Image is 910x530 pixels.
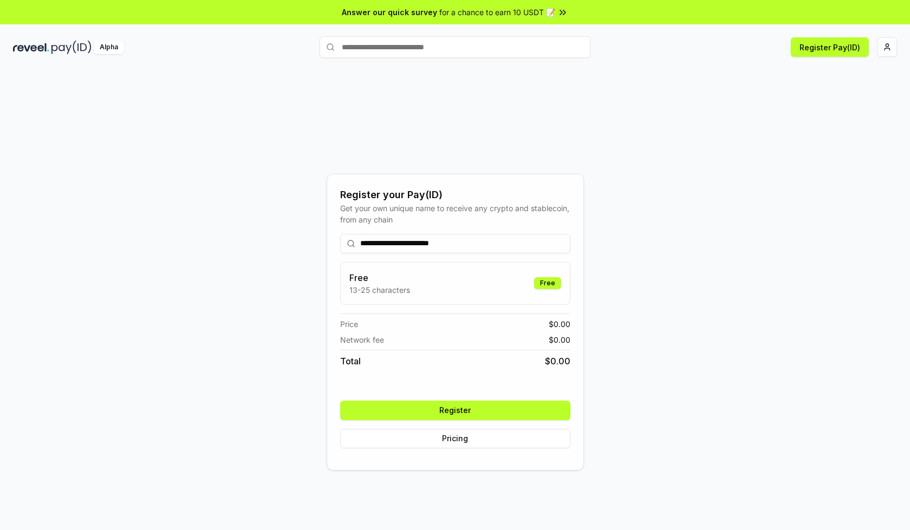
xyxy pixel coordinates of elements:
button: Pricing [340,429,570,448]
img: reveel_dark [13,41,49,54]
span: Total [340,355,361,368]
div: Free [534,277,561,289]
div: Alpha [94,41,124,54]
p: 13-25 characters [349,284,410,296]
div: Register your Pay(ID) [340,187,570,202]
span: Network fee [340,334,384,345]
div: Get your own unique name to receive any crypto and stablecoin, from any chain [340,202,570,225]
button: Register [340,401,570,420]
span: for a chance to earn 10 USDT 📝 [439,6,555,18]
span: $ 0.00 [549,318,570,330]
img: pay_id [51,41,92,54]
span: Answer our quick survey [342,6,437,18]
span: $ 0.00 [545,355,570,368]
span: $ 0.00 [549,334,570,345]
span: Price [340,318,358,330]
button: Register Pay(ID) [791,37,869,57]
h3: Free [349,271,410,284]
